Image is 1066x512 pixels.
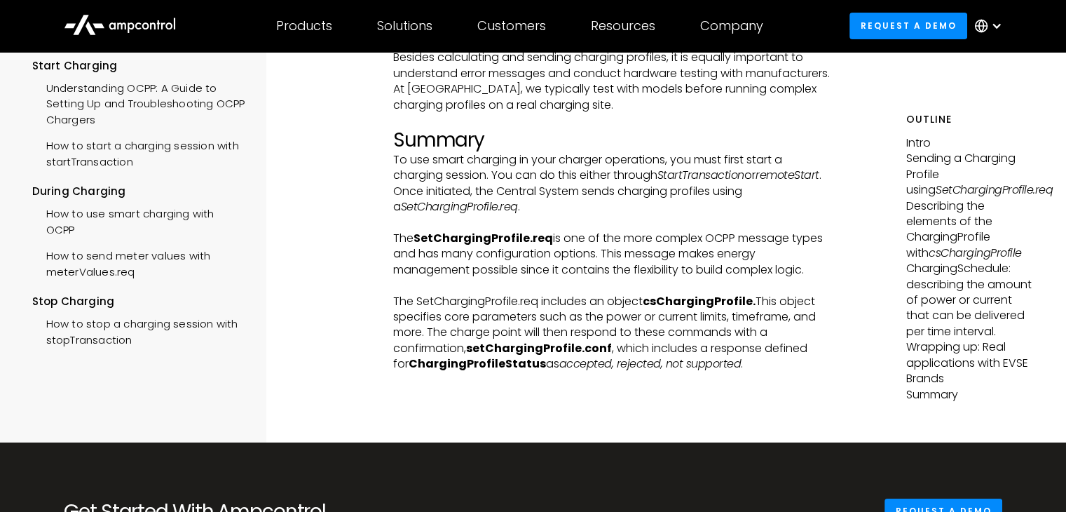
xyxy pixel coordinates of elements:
[32,309,245,351] a: How to stop a charging session with stopTransaction
[906,387,1034,403] p: Summary
[32,241,245,283] a: How to send meter values with meterValues.req
[756,167,819,183] em: remoteStart
[32,58,245,73] div: Start Charging
[393,294,833,372] p: The SetChargingProfile.req includes an object This object specifies core parameters such as the p...
[906,151,1034,198] p: Sending a Charging Profile using
[849,13,967,39] a: Request a demo
[559,356,742,372] em: accepted, rejected, not supported
[906,135,1034,151] p: Intro
[700,18,763,34] div: Company
[393,113,833,128] p: ‍
[32,294,245,309] div: Stop Charging
[377,18,432,34] div: Solutions
[393,152,833,215] p: To use smart charging in your charger operations, you must first start a charging session. You ca...
[276,18,332,34] div: Products
[466,340,612,356] strong: setChargingProfile.conf
[643,293,756,309] strong: csChargingProfile.
[591,18,655,34] div: Resources
[906,112,1034,127] h5: Outline
[393,231,833,278] p: The is one of the more complex OCPP message types and has many configuration options. This messag...
[409,356,546,372] strong: ChargingProfileStatus
[393,50,833,113] p: Besides calculating and sending charging profiles, it is equally important to understand error me...
[393,215,833,231] p: ‍
[477,18,546,34] div: Customers
[32,74,245,131] a: Understanding OCPP: A Guide to Setting Up and Troubleshooting OCPP Chargers
[32,199,245,241] a: How to use smart charging with OCPP
[393,278,833,293] p: ‍
[393,128,833,152] h2: Summary
[32,131,245,173] a: How to start a charging session with startTransaction
[906,198,1034,262] p: Describing the elements of the ChargingProfile with
[936,182,1053,198] em: SetChargingProfile.req
[906,339,1034,386] p: Wrapping up: Real applications with EVSE Brands
[32,184,245,199] div: During Charging
[906,261,1034,339] p: ChargingSchedule: describing the amount of power or current that can be delivered per time interval.
[657,167,744,183] em: StartTransaction
[414,230,553,246] strong: SetChargingProfile.req
[401,198,518,215] em: SetChargingProfile.req
[929,245,1022,261] em: csChargingProfile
